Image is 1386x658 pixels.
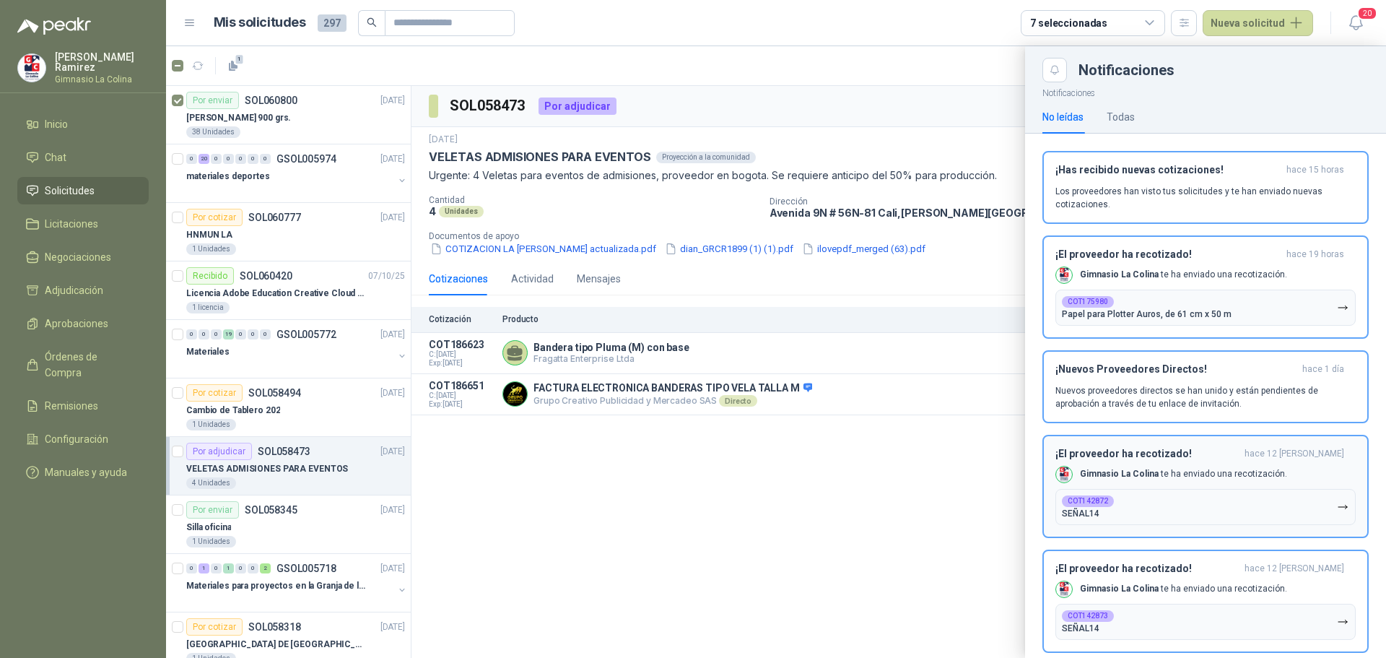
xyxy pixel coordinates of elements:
p: Notificaciones [1025,82,1386,100]
a: Inicio [17,111,149,138]
b: COT175980 [1068,298,1108,306]
h3: ¡Nuevos Proveedores Directos! [1055,363,1296,376]
p: [PERSON_NAME] Ramirez [55,52,149,72]
div: 7 seleccionadas [1030,15,1107,31]
img: Logo peakr [17,17,91,35]
span: Licitaciones [45,216,98,232]
h3: ¡El proveedor ha recotizado! [1055,563,1239,575]
p: Nuevos proveedores directos se han unido y están pendientes de aprobación a través de tu enlace d... [1055,384,1356,410]
button: 20 [1343,10,1369,36]
button: Close [1042,58,1067,82]
p: te ha enviado una recotización. [1080,468,1287,480]
a: Aprobaciones [17,310,149,337]
img: Company Logo [1056,581,1072,597]
h1: Mis solicitudes [214,12,306,33]
button: COT142872SEÑAL14 [1055,489,1356,525]
span: hace 12 [PERSON_NAME] [1245,563,1344,575]
span: hace 12 [PERSON_NAME] [1245,448,1344,460]
a: Negociaciones [17,243,149,271]
button: COT142873SEÑAL14 [1055,604,1356,640]
span: Remisiones [45,398,98,414]
img: Company Logo [1056,267,1072,283]
a: Licitaciones [17,210,149,238]
button: ¡El proveedor ha recotizado!hace 12 [PERSON_NAME] Company LogoGimnasio La Colina te ha enviado un... [1042,435,1369,538]
div: Notificaciones [1078,63,1369,77]
span: Órdenes de Compra [45,349,135,381]
span: Adjudicación [45,282,103,298]
p: te ha enviado una recotización. [1080,269,1287,281]
span: hace 15 horas [1286,164,1344,176]
button: ¡Nuevos Proveedores Directos!hace 1 día Nuevos proveedores directos se han unido y están pendient... [1042,350,1369,423]
button: COT175980Papel para Plotter Auros, de 61 cm x 50 m [1055,290,1356,326]
h3: ¡Has recibido nuevas cotizaciones! [1055,164,1281,176]
span: hace 1 día [1302,363,1344,376]
span: 20 [1357,7,1377,20]
a: Chat [17,144,149,171]
b: Gimnasio La Colina [1080,469,1159,479]
h3: ¡El proveedor ha recotizado! [1055,448,1239,460]
a: Adjudicación [17,277,149,304]
a: Solicitudes [17,177,149,204]
b: COT142872 [1068,498,1108,505]
span: 297 [318,14,346,32]
span: search [367,17,377,27]
button: ¡El proveedor ha recotizado!hace 12 [PERSON_NAME] Company LogoGimnasio La Colina te ha enviado un... [1042,550,1369,653]
p: Los proveedores han visto tus solicitudes y te han enviado nuevas cotizaciones. [1055,185,1356,211]
p: SEÑAL14 [1062,623,1099,633]
h3: ¡El proveedor ha recotizado! [1055,248,1281,261]
a: Configuración [17,425,149,453]
b: Gimnasio La Colina [1080,584,1159,594]
div: Todas [1107,109,1135,125]
p: te ha enviado una recotización. [1080,583,1287,595]
span: Negociaciones [45,249,111,265]
a: Remisiones [17,392,149,420]
span: hace 19 horas [1286,248,1344,261]
span: Aprobaciones [45,316,108,332]
div: No leídas [1042,109,1084,125]
span: Configuración [45,431,108,447]
b: COT142873 [1068,612,1108,620]
span: Manuales y ayuda [45,464,127,480]
span: Solicitudes [45,183,95,199]
p: SEÑAL14 [1062,508,1099,519]
span: Inicio [45,116,68,132]
b: Gimnasio La Colina [1080,269,1159,280]
button: ¡El proveedor ha recotizado!hace 19 horas Company LogoGimnasio La Colina te ha enviado una recoti... [1042,235,1369,339]
span: Chat [45,150,66,165]
img: Company Logo [1056,467,1072,482]
p: Gimnasio La Colina [55,75,149,84]
a: Órdenes de Compra [17,343,149,386]
button: ¡Has recibido nuevas cotizaciones!hace 15 horas Los proveedores han visto tus solicitudes y te ha... [1042,151,1369,224]
img: Company Logo [18,54,45,82]
button: Nueva solicitud [1203,10,1313,36]
a: Manuales y ayuda [17,459,149,486]
p: Papel para Plotter Auros, de 61 cm x 50 m [1062,309,1232,319]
